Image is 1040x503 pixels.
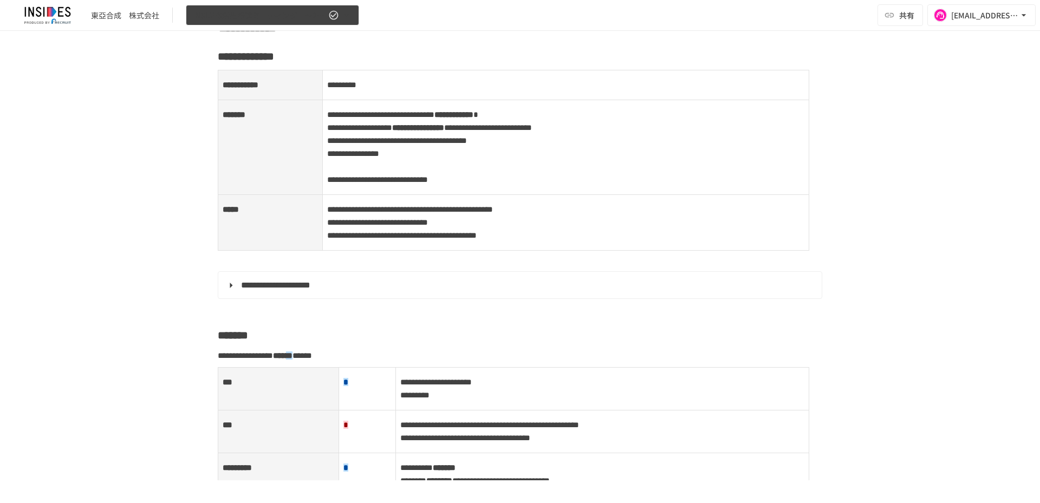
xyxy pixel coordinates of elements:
img: JmGSPSkPjKwBq77AtHmwC7bJguQHJlCRQfAXtnx4WuV [13,6,82,24]
span: 共有 [899,9,914,21]
div: [EMAIL_ADDRESS][DOMAIN_NAME] [951,9,1018,22]
button: [EMAIL_ADDRESS][DOMAIN_NAME] [927,4,1036,26]
button: INSIDES活用推進ミーティング ～2回目～ [186,5,359,26]
button: 共有 [877,4,923,26]
span: INSIDES活用推進ミーティング ～2回目～ [193,9,326,22]
div: 東亞合成 株式会社 [91,10,159,21]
